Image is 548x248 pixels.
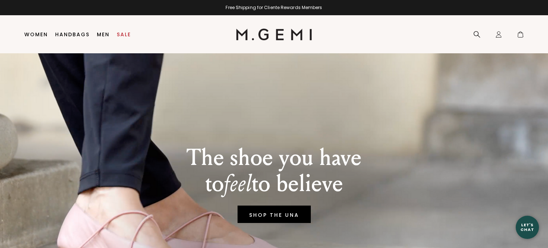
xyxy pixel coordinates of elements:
[236,29,312,40] img: M.Gemi
[55,32,90,37] a: Handbags
[238,206,311,223] a: SHOP THE UNA
[117,32,131,37] a: Sale
[97,32,110,37] a: Men
[224,170,252,198] em: feel
[24,32,48,37] a: Women
[186,145,362,171] p: The shoe you have
[186,171,362,197] p: to to believe
[516,223,539,232] div: Let's Chat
